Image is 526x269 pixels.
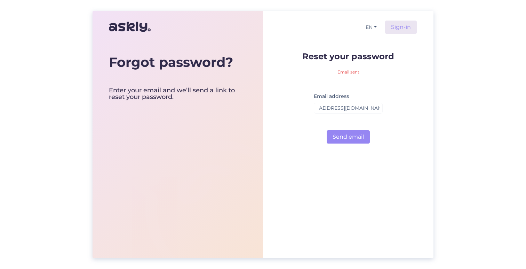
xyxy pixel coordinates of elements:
[314,103,383,114] input: Enter email
[314,93,349,100] label: Email address
[327,130,370,144] button: Send email
[109,54,247,70] div: Forgot password?
[302,69,394,75] p: Email sent
[363,22,380,32] button: EN
[109,18,151,35] img: Askly
[385,21,417,34] a: Sign-in
[302,52,394,61] p: Reset your password
[109,87,247,101] div: Enter your email and we’ll send a link to reset your password.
